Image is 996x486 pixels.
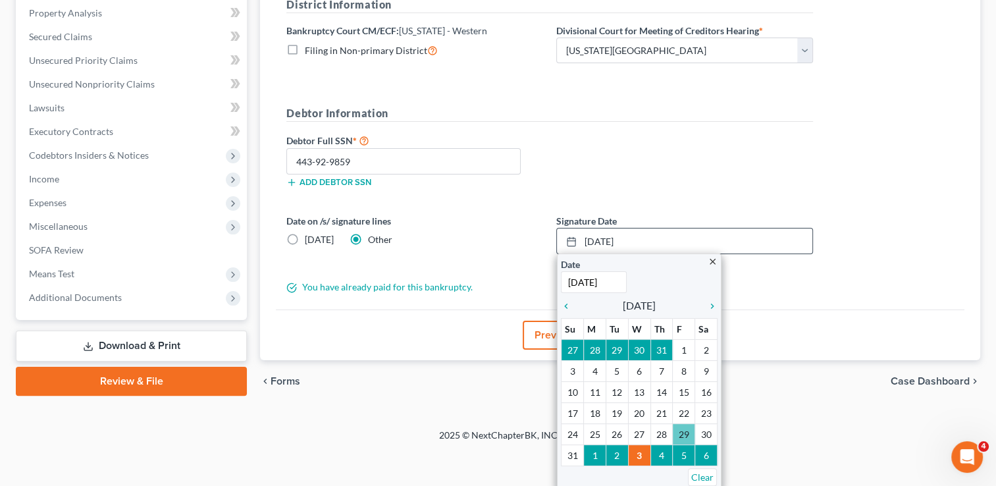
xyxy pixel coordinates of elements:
[29,292,122,303] span: Additional Documents
[562,318,584,339] th: Su
[561,298,578,313] a: chevron_left
[673,339,695,360] td: 1
[286,24,487,38] label: Bankruptcy Court CM/ECF:
[584,339,606,360] td: 28
[561,301,578,311] i: chevron_left
[29,268,74,279] span: Means Test
[673,360,695,381] td: 8
[286,105,813,122] h5: Debtor Information
[556,214,617,228] label: Signature Date
[286,148,521,175] input: XXX-XX-XXXX
[650,381,673,402] td: 14
[708,257,718,267] i: close
[29,7,102,18] span: Property Analysis
[280,281,820,294] div: You have already paid for this bankruptcy.
[606,339,628,360] td: 29
[29,102,65,113] span: Lawsuits
[606,423,628,445] td: 26
[628,318,650,339] th: W
[286,177,371,188] button: Add debtor SSN
[368,234,392,245] span: Other
[628,360,650,381] td: 6
[606,445,628,466] td: 2
[562,381,584,402] td: 10
[557,229,812,254] a: [DATE]
[271,376,300,387] span: Forms
[695,423,718,445] td: 30
[29,55,138,66] span: Unsecured Priority Claims
[18,72,247,96] a: Unsecured Nonpriority Claims
[562,445,584,466] td: 31
[584,445,606,466] td: 1
[650,423,673,445] td: 28
[606,381,628,402] td: 12
[562,402,584,423] td: 17
[628,402,650,423] td: 20
[399,25,487,36] span: [US_STATE] - Western
[16,367,247,396] a: Review & File
[18,1,247,25] a: Property Analysis
[260,376,318,387] button: chevron_left Forms
[562,423,584,445] td: 24
[561,257,580,271] label: Date
[978,441,989,452] span: 4
[650,318,673,339] th: Th
[18,49,247,72] a: Unsecured Priority Claims
[628,381,650,402] td: 13
[606,318,628,339] th: Tu
[18,25,247,49] a: Secured Claims
[673,423,695,445] td: 29
[123,429,874,452] div: 2025 © NextChapterBK, INC
[18,238,247,262] a: SOFA Review
[650,402,673,423] td: 21
[29,78,155,90] span: Unsecured Nonpriority Claims
[562,339,584,360] td: 27
[556,24,763,38] label: Divisional Court for Meeting of Creditors Hearing
[628,445,650,466] td: 3
[584,360,606,381] td: 4
[695,445,718,466] td: 6
[606,360,628,381] td: 5
[18,96,247,120] a: Lawsuits
[673,402,695,423] td: 22
[305,234,334,245] span: [DATE]
[286,214,543,228] label: Date on /s/ signature lines
[650,445,673,466] td: 4
[700,298,718,313] a: chevron_right
[561,271,627,293] input: 1/1/2013
[584,318,606,339] th: M
[673,381,695,402] td: 15
[695,318,718,339] th: Sa
[673,318,695,339] th: F
[891,376,980,387] a: Case Dashboard chevron_right
[584,381,606,402] td: 11
[29,244,84,256] span: SOFA Review
[951,441,983,473] iframe: Intercom live chat
[650,339,673,360] td: 31
[623,298,656,313] span: [DATE]
[29,126,113,137] span: Executory Contracts
[628,423,650,445] td: 27
[695,402,718,423] td: 23
[695,381,718,402] td: 16
[29,149,149,161] span: Codebtors Insiders & Notices
[695,339,718,360] td: 2
[970,376,980,387] i: chevron_right
[688,468,717,486] a: Clear
[305,45,427,56] span: Filing in Non-primary District
[700,301,718,311] i: chevron_right
[708,254,718,269] a: close
[280,132,550,148] label: Debtor Full SSN
[695,360,718,381] td: 9
[584,423,606,445] td: 25
[891,376,970,387] span: Case Dashboard
[29,173,59,184] span: Income
[29,31,92,42] span: Secured Claims
[628,339,650,360] td: 30
[16,331,247,362] a: Download & Print
[650,360,673,381] td: 7
[260,376,271,387] i: chevron_left
[29,197,66,208] span: Expenses
[673,445,695,466] td: 5
[606,402,628,423] td: 19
